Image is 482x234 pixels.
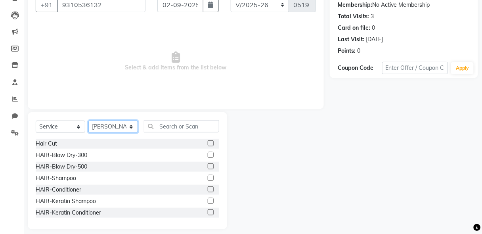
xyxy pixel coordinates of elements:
[36,22,316,101] span: Select & add items from the list below
[36,151,87,159] div: HAIR-Blow Dry-300
[338,12,369,21] div: Total Visits:
[36,209,101,217] div: HAIR-Keratin Conditioner
[36,163,87,171] div: HAIR-Blow Dry-500
[372,24,375,32] div: 0
[338,1,470,9] div: No Active Membership
[36,174,76,182] div: HAIR-Shampoo
[36,197,96,205] div: HAIR-Keratin Shampoo
[338,35,364,44] div: Last Visit:
[338,47,356,55] div: Points:
[338,1,372,9] div: Membership:
[366,35,383,44] div: [DATE]
[338,64,382,72] div: Coupon Code
[357,47,360,55] div: 0
[382,62,448,74] input: Enter Offer / Coupon Code
[451,62,474,74] button: Apply
[338,24,370,32] div: Card on file:
[144,120,219,132] input: Search or Scan
[36,186,81,194] div: HAIR-Conditioner
[371,12,374,21] div: 3
[36,140,57,148] div: Hair Cut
